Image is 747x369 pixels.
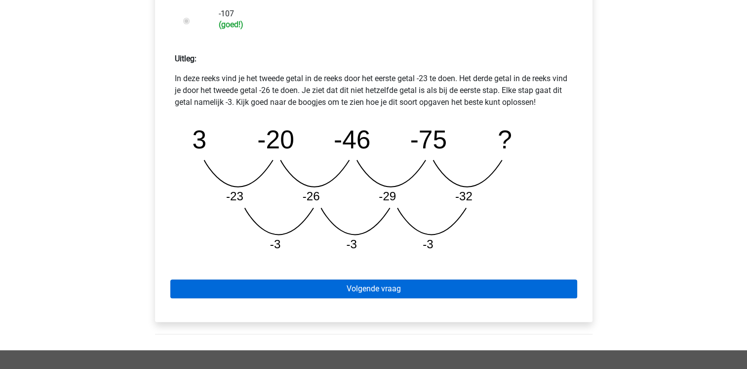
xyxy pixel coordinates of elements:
[219,20,560,29] h6: (goed!)
[410,125,447,153] tspan: -75
[192,125,206,153] tspan: 3
[302,189,319,203] tspan: -26
[346,237,357,251] tspan: -3
[498,125,512,153] tspan: ?
[423,237,433,251] tspan: -3
[219,8,560,29] label: -107
[226,189,243,203] tspan: -23
[257,125,294,153] tspan: -20
[334,125,371,153] tspan: -46
[379,189,396,203] tspan: -29
[175,54,197,63] strong: Uitleg:
[455,189,472,203] tspan: -32
[175,73,573,108] p: In deze reeks vind je het tweede getal in de reeks door het eerste getal -23 te doen. Het derde g...
[170,279,577,298] a: Volgende vraag
[270,237,280,251] tspan: -3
